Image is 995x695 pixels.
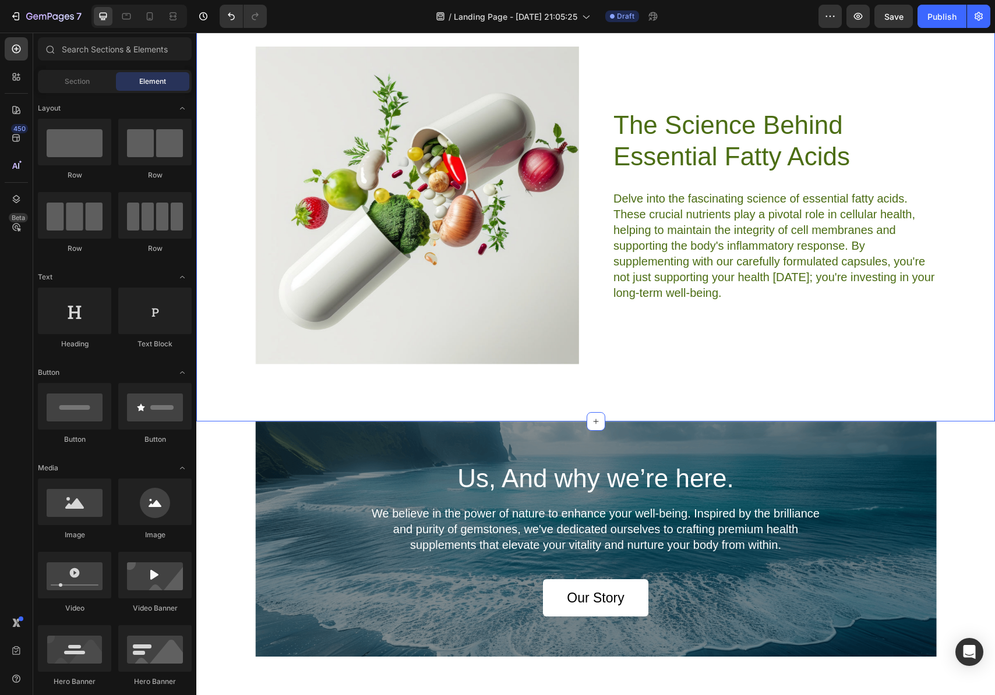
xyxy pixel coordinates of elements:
input: Search Sections & Elements [38,37,192,61]
a: Our Story [347,547,451,584]
span: Toggle open [173,459,192,477]
span: Media [38,463,58,473]
span: / [449,10,451,23]
span: Button [38,367,59,378]
span: Toggle open [173,99,192,118]
p: Delve into the fascinating science of essential fatty acids. These crucial nutrients play a pivot... [417,158,739,268]
div: Beta [9,213,28,222]
div: Button [118,434,192,445]
span: Landing Page - [DATE] 21:05:25 [454,10,577,23]
span: Section [65,76,90,87]
iframe: To enrich screen reader interactions, please activate Accessibility in Grammarly extension settings [196,33,995,695]
div: Row [118,243,192,254]
div: Row [38,170,111,180]
p: Our Story [371,557,428,575]
span: Draft [617,11,634,22]
div: Heading [38,339,111,349]
button: Save [874,5,913,28]
div: Text Block [118,339,192,349]
span: Element [139,76,166,87]
div: Row [38,243,111,254]
div: 450 [11,124,28,133]
span: Text [38,272,52,282]
h2: The Science Behind Essential Fatty Acids [416,76,740,141]
span: Layout [38,103,61,114]
div: Row [118,170,192,180]
div: Video Banner [118,603,192,614]
span: Toggle open [173,268,192,286]
div: Button [38,434,111,445]
div: Hero Banner [38,676,111,687]
div: Open Intercom Messenger [955,638,983,666]
div: Image [38,530,111,540]
span: Save [884,12,904,22]
div: Image [118,530,192,540]
button: Publish [918,5,966,28]
span: Toggle open [173,363,192,382]
div: Publish [927,10,957,23]
p: We believe in the power of nature to enhance your well-being. Inspired by the brilliance and puri... [164,473,634,520]
p: 7 [76,9,82,23]
h2: Us, And why we’re here. [59,429,740,463]
div: Video [38,603,111,614]
div: Hero Banner [118,676,192,687]
button: 7 [5,5,87,28]
div: Undo/Redo [220,5,267,28]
